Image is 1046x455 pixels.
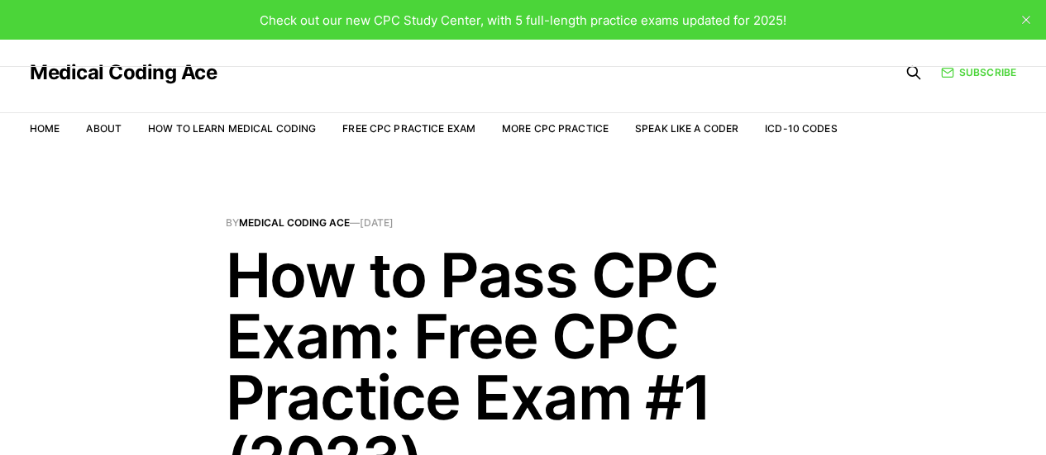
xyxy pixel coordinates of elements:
[776,374,1046,455] iframe: portal-trigger
[30,122,60,135] a: Home
[342,122,475,135] a: Free CPC Practice Exam
[226,218,821,228] span: By —
[86,122,122,135] a: About
[239,216,350,229] a: Medical Coding Ace
[941,64,1016,80] a: Subscribe
[360,216,394,229] time: [DATE]
[148,122,316,135] a: How to Learn Medical Coding
[30,63,217,83] a: Medical Coding Ace
[765,122,837,135] a: ICD-10 Codes
[635,122,738,135] a: Speak Like a Coder
[260,12,786,28] span: Check out our new CPC Study Center, with 5 full-length practice exams updated for 2025!
[502,122,609,135] a: More CPC Practice
[1013,7,1039,33] button: close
